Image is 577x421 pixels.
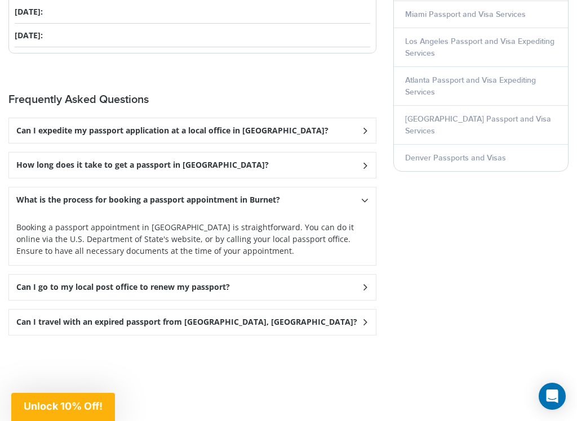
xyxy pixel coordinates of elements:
div: Open Intercom Messenger [539,383,566,410]
h3: Can I expedite my passport application at a local office in [GEOGRAPHIC_DATA]? [16,126,329,136]
li: [DATE]: [15,24,370,47]
h3: What is the process for booking a passport appointment in Burnet? [16,195,280,205]
a: [GEOGRAPHIC_DATA] Passport and Visa Services [405,114,551,136]
h3: How long does it take to get a passport in [GEOGRAPHIC_DATA]? [16,160,269,170]
h3: Can I go to my local post office to renew my passport? [16,283,230,292]
a: Denver Passports and Visas [405,153,506,163]
a: Miami Passport and Visa Services [405,10,526,19]
div: Unlock 10% Off! [11,393,115,421]
h3: Can I travel with an expired passport from [GEOGRAPHIC_DATA], [GEOGRAPHIC_DATA]? [16,317,357,327]
h2: Frequently Asked Questions [8,93,376,106]
span: Unlock 10% Off! [24,400,103,412]
a: Los Angeles Passport and Visa Expediting Services [405,37,554,58]
a: Atlanta Passport and Visa Expediting Services [405,75,536,97]
p: Booking a passport appointment in [GEOGRAPHIC_DATA] is straightforward. You can do it online via ... [16,221,369,257]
